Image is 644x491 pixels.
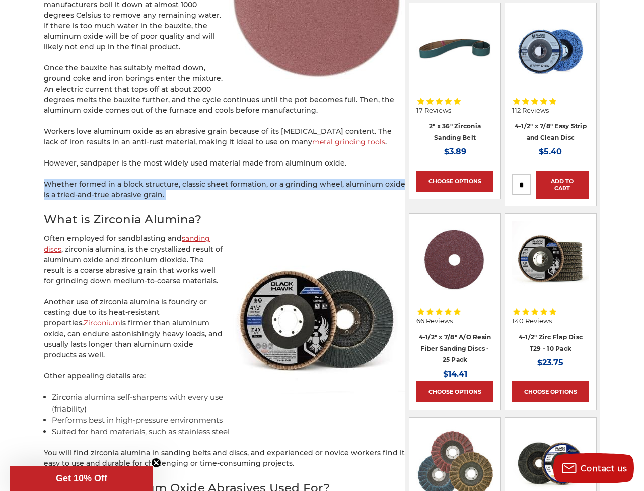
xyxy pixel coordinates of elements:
[416,221,493,298] a: 4.5 inch resin fiber disc
[44,126,405,147] p: Workers love aluminum oxide as an abrasive grain because of its [MEDICAL_DATA] content. The lack ...
[515,122,587,141] a: 4-1/2" x 7/8" Easy Strip and Clean Disc
[52,426,405,438] li: Suited for hard materials, such as stainless steel
[44,211,405,228] h2: What is Zirconia Alumina?
[444,147,466,156] span: $3.89
[312,137,385,146] a: metal grinding tools
[52,392,405,415] li: Zirconia alumina self-sharpens with every use (friability)
[229,233,405,410] img: 4 1/2" zirconia flap discs - front and back of grinder wheels
[44,233,405,286] p: Often employed for sandblasting and , zirconia alumina, is the crystallized result of aluminum ox...
[429,122,481,141] a: 2" x 36" Zirconia Sanding Belt
[419,333,491,363] a: 4-1/2" x 7/8" A/O Resin Fiber Sanding Discs - 25 Pack
[539,147,562,156] span: $5.40
[553,453,634,483] button: Contact us
[44,179,405,200] p: Whether formed in a block structure, classic sheet formation, or a grinding wheel, aluminum oxide...
[581,464,627,473] span: Contact us
[84,318,120,328] a: Zirconium
[512,16,589,87] img: 4-1/2" x 7/8" Easy Strip and Clean Disc
[10,466,153,491] div: Get 10% OffClose teaser
[416,107,451,114] span: 17 Reviews
[416,222,493,298] img: 4.5 inch resin fiber disc
[512,221,589,298] img: 4.5" Black Hawk Zirconia Flap Disc 10 Pack
[443,369,467,379] span: $14.41
[416,381,493,402] a: Choose Options
[512,381,589,402] a: Choose Options
[44,297,405,360] p: Another use of zirconia alumina is foundry or casting due to its heat-resistant properties. is fi...
[536,171,589,199] a: Add to Cart
[512,10,589,87] a: 4-1/2" x 7/8" Easy Strip and Clean Disc
[519,333,583,352] a: 4-1/2" Zirc Flap Disc T29 - 10 Pack
[44,448,405,469] p: You will find zirconia alumina in sanding belts and discs, and experienced or novice workers find...
[56,473,107,483] span: Get 10% Off
[44,63,405,116] p: Once the bauxite has suitably melted down, ground coke and iron borings enter the mixture. An ele...
[52,415,405,426] li: Performs best in high-pressure environments
[512,107,549,114] span: 112 Reviews
[44,371,405,381] p: Other appealing details are:
[416,171,493,192] a: Choose Options
[537,358,563,367] span: $23.75
[44,158,405,169] p: However, sandpaper is the most widely used material made from aluminum oxide.
[416,318,453,324] span: 66 Reviews
[416,10,493,87] img: 2" x 36" Zirconia Pipe Sanding Belt
[151,458,161,468] button: Close teaser
[512,318,552,324] span: 140 Reviews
